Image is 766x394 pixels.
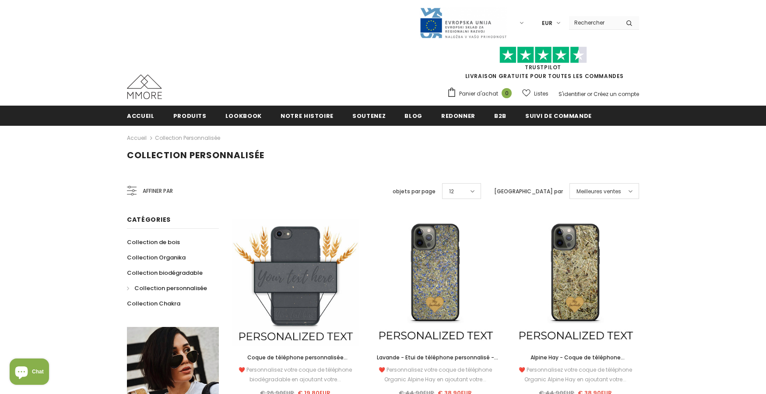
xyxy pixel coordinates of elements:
span: Catégories [127,215,171,224]
a: S'identifier [559,90,586,98]
a: soutenez [352,106,386,125]
a: Blog [404,106,422,125]
span: Collection Chakra [127,299,180,308]
span: Blog [404,112,422,120]
span: Produits [173,112,207,120]
span: Suivi de commande [525,112,592,120]
div: ❤️ Personnalisez votre coque de téléphone biodégradable en ajoutant votre... [232,365,359,384]
a: Lavande - Etui de téléphone personnalisé - Cadeau personnalisé [372,353,499,362]
a: Accueil [127,106,155,125]
span: Panier d'achat [459,89,498,98]
a: TrustPilot [525,64,561,71]
span: Lookbook [225,112,262,120]
span: or [587,90,592,98]
a: Listes [522,86,548,101]
a: Créez un compte [594,90,639,98]
span: Collection personnalisée [127,149,264,161]
span: B2B [494,112,506,120]
a: Notre histoire [281,106,334,125]
span: Lavande - Etui de téléphone personnalisé - Cadeau personnalisé [377,354,498,371]
inbox-online-store-chat: Shopify online store chat [7,359,52,387]
span: Listes [534,89,548,98]
img: Javni Razpis [419,7,507,39]
span: Collection biodégradable [127,269,203,277]
span: Alpine Hay - Coque de téléphone personnalisée - Cadeau personnalisé [524,354,627,371]
a: Produits [173,106,207,125]
a: Collection personnalisée [155,134,220,142]
a: Panier d'achat 0 [447,87,516,100]
a: Collection Organika [127,250,186,265]
span: EUR [542,19,552,28]
span: Notre histoire [281,112,334,120]
span: Collection Organika [127,253,186,262]
span: soutenez [352,112,386,120]
label: [GEOGRAPHIC_DATA] par [494,187,563,196]
span: 12 [449,187,454,196]
img: Cas MMORE [127,75,162,99]
span: Coque de téléphone personnalisée biodégradable - Noire [247,354,348,371]
a: Collection Chakra [127,296,180,311]
a: Javni Razpis [419,19,507,26]
a: Collection biodégradable [127,265,203,280]
span: Accueil [127,112,155,120]
a: Suivi de commande [525,106,592,125]
a: Coque de téléphone personnalisée biodégradable - Noire [232,353,359,362]
img: Faites confiance aux étoiles pilotes [499,46,587,64]
span: Collection personnalisée [134,284,207,292]
span: Meilleures ventes [576,187,621,196]
a: Lookbook [225,106,262,125]
a: Collection de bois [127,234,180,250]
a: Redonner [441,106,475,125]
a: B2B [494,106,506,125]
div: ❤️ Personnalisez votre coque de téléphone Organic Alpine Hay en ajoutant votre... [372,365,499,384]
span: Affiner par [143,186,173,196]
span: LIVRAISON GRATUITE POUR TOUTES LES COMMANDES [447,50,639,80]
span: Redonner [441,112,475,120]
span: Collection de bois [127,238,180,246]
span: 0 [502,88,512,98]
input: Search Site [569,16,619,29]
div: ❤️ Personnalisez votre coque de téléphone Organic Alpine Hay en ajoutant votre... [512,365,639,384]
a: Collection personnalisée [127,280,207,296]
a: Accueil [127,133,147,143]
a: Alpine Hay - Coque de téléphone personnalisée - Cadeau personnalisé [512,353,639,362]
label: objets par page [393,187,436,196]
